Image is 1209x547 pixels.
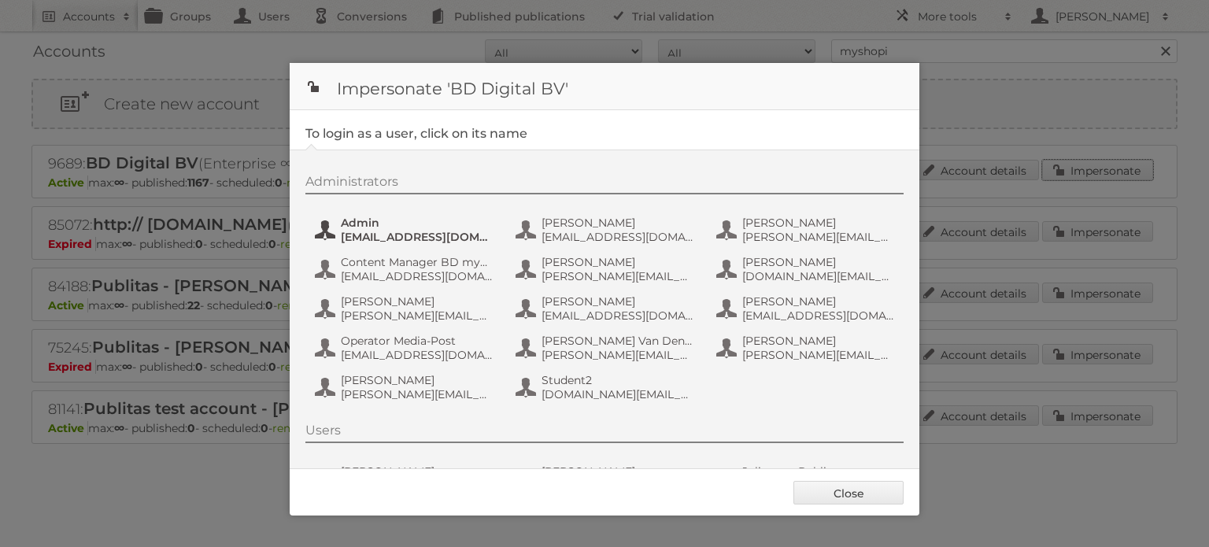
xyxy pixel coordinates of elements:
button: [PERSON_NAME] [PERSON_NAME][EMAIL_ADDRESS][DOMAIN_NAME] [514,253,699,285]
span: [PERSON_NAME][EMAIL_ADDRESS][PERSON_NAME][DOMAIN_NAME] [742,348,895,362]
span: [PERSON_NAME] [742,216,895,230]
span: [EMAIL_ADDRESS][DOMAIN_NAME] [341,230,494,244]
span: [EMAIL_ADDRESS][DOMAIN_NAME] [341,348,494,362]
span: Admin [341,216,494,230]
span: [PERSON_NAME][EMAIL_ADDRESS][DOMAIN_NAME] [341,309,494,323]
span: [PERSON_NAME] [542,464,694,479]
span: [PERSON_NAME][EMAIL_ADDRESS][DOMAIN_NAME] [341,387,494,401]
span: [PERSON_NAME] Van Den [PERSON_NAME] [542,334,694,348]
span: [EMAIL_ADDRESS][DOMAIN_NAME] [341,269,494,283]
button: [PERSON_NAME] [PERSON_NAME][EMAIL_ADDRESS][DOMAIN_NAME] [514,463,699,494]
div: Administrators [305,174,904,194]
button: [PERSON_NAME] [DOMAIN_NAME][EMAIL_ADDRESS][DOMAIN_NAME] [715,253,900,285]
button: [PERSON_NAME] [EMAIL_ADDRESS][DOMAIN_NAME] [514,293,699,324]
span: [PERSON_NAME][EMAIL_ADDRESS][DOMAIN_NAME] [542,269,694,283]
button: [PERSON_NAME] [PERSON_NAME][EMAIL_ADDRESS][DOMAIN_NAME] [313,463,498,494]
span: [DOMAIN_NAME][EMAIL_ADDRESS][DOMAIN_NAME] [542,387,694,401]
span: [PERSON_NAME] [542,216,694,230]
span: [PERSON_NAME] [742,334,895,348]
button: [PERSON_NAME] [PERSON_NAME][EMAIL_ADDRESS][DOMAIN_NAME] [313,293,498,324]
button: [PERSON_NAME] Van Den [PERSON_NAME] [PERSON_NAME][EMAIL_ADDRESS][PERSON_NAME][DOMAIN_NAME] [514,332,699,364]
span: Operator Media-Post [341,334,494,348]
button: [PERSON_NAME] [PERSON_NAME][EMAIL_ADDRESS][PERSON_NAME][DOMAIN_NAME] [715,332,900,364]
button: [PERSON_NAME] [PERSON_NAME][EMAIL_ADDRESS][DOMAIN_NAME] [715,214,900,246]
span: [PERSON_NAME] [742,255,895,269]
span: [PERSON_NAME] [742,294,895,309]
span: [PERSON_NAME] [341,464,494,479]
button: [PERSON_NAME] [EMAIL_ADDRESS][DOMAIN_NAME] [514,214,699,246]
span: [PERSON_NAME] [542,294,694,309]
h1: Impersonate 'BD Digital BV' [290,63,919,110]
button: Admin [EMAIL_ADDRESS][DOMAIN_NAME] [313,214,498,246]
span: [DOMAIN_NAME][EMAIL_ADDRESS][DOMAIN_NAME] [742,269,895,283]
span: [EMAIL_ADDRESS][DOMAIN_NAME] [542,230,694,244]
span: [PERSON_NAME] [341,294,494,309]
legend: To login as a user, click on its name [305,126,527,141]
div: Users [305,423,904,443]
button: [PERSON_NAME] [PERSON_NAME][EMAIL_ADDRESS][DOMAIN_NAME] [313,371,498,403]
span: [PERSON_NAME][EMAIL_ADDRESS][DOMAIN_NAME] [742,230,895,244]
button: [PERSON_NAME] [EMAIL_ADDRESS][DOMAIN_NAME] [715,293,900,324]
span: Julianna - Publitas [742,464,895,479]
span: [PERSON_NAME] [542,255,694,269]
span: Student2 [542,373,694,387]
span: [PERSON_NAME][EMAIL_ADDRESS][PERSON_NAME][DOMAIN_NAME] [542,348,694,362]
button: Julianna - Publitas [EMAIL_ADDRESS][DOMAIN_NAME] [715,463,900,494]
a: Close [793,481,904,504]
button: Content Manager BD myShopi [EMAIL_ADDRESS][DOMAIN_NAME] [313,253,498,285]
span: [EMAIL_ADDRESS][DOMAIN_NAME] [742,309,895,323]
button: Student2 [DOMAIN_NAME][EMAIL_ADDRESS][DOMAIN_NAME] [514,371,699,403]
span: [EMAIL_ADDRESS][DOMAIN_NAME] [542,309,694,323]
span: [PERSON_NAME] [341,373,494,387]
span: Content Manager BD myShopi [341,255,494,269]
button: Operator Media-Post [EMAIL_ADDRESS][DOMAIN_NAME] [313,332,498,364]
